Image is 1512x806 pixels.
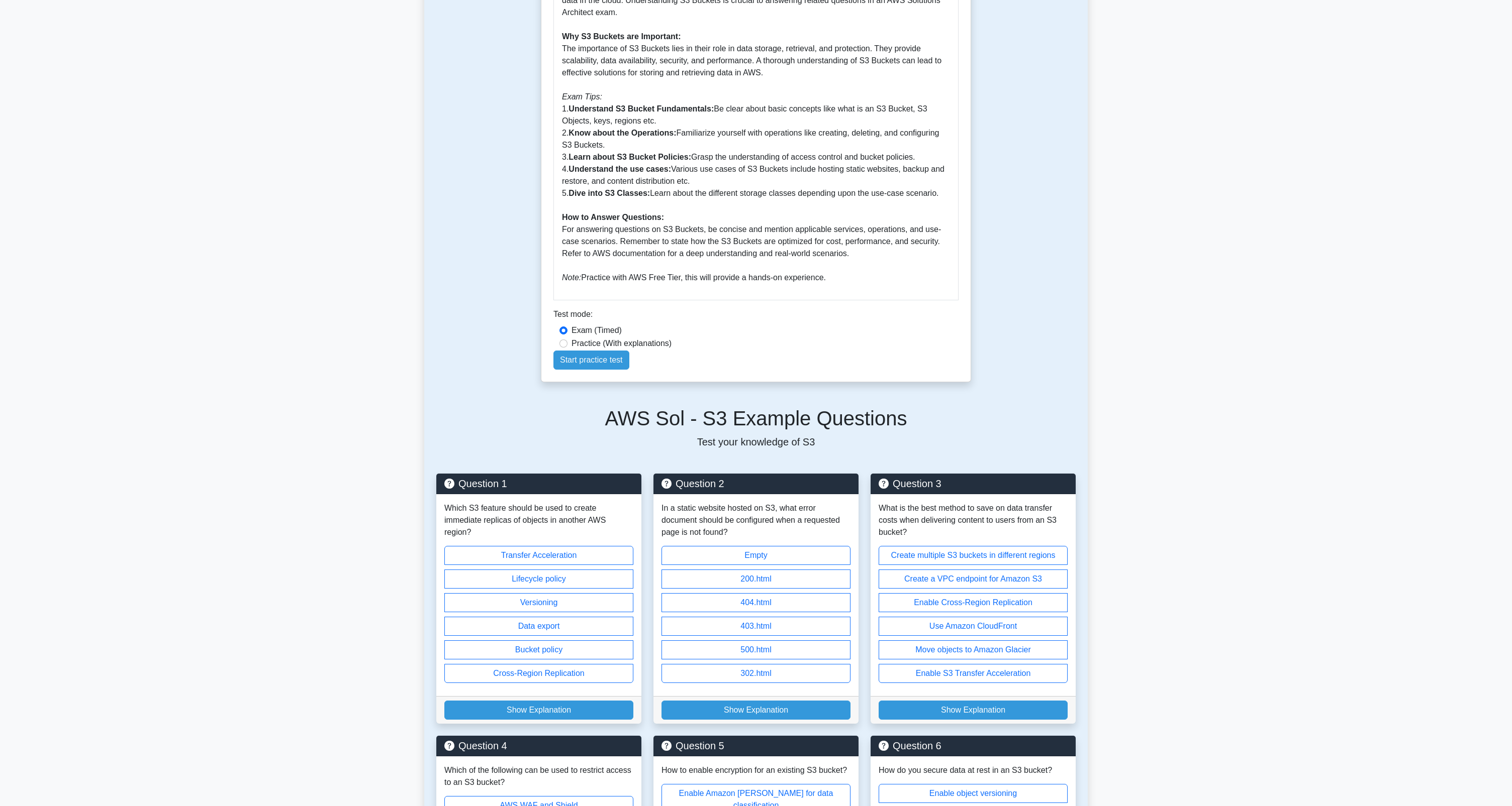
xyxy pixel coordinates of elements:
[444,764,633,788] p: Which of the following can be used to restrict access to an S3 bucket?
[879,593,1068,612] label: Enable Cross-Region Replication
[444,701,633,720] button: Show Explanation
[569,165,671,173] b: Understand the use cases:
[436,406,1076,430] h5: AWS Sol - S3 Example Questions
[444,569,633,589] label: Lifecycle policy
[879,502,1068,538] p: What is the best method to save on data transfer costs when delivering content to users from an S...
[553,351,629,370] a: Start practice test
[879,764,1068,776] p: How do you secure data at rest in an S3 bucket?
[879,546,1068,565] label: Create multiple S3 buckets in different regions
[661,764,850,776] p: How to enable encryption for an existing S3 bucket?
[569,104,714,113] b: Understand S3 Bucket Fundamentals:
[879,664,1068,683] label: Enable S3 Transfer Acceleration
[879,569,1068,589] label: Create a VPC endpoint for Amazon S3
[879,701,1068,720] button: Show Explanation
[661,569,850,589] label: 200.html
[879,617,1068,636] label: Use Amazon CloudFront
[661,593,850,612] label: 404.html
[572,337,672,350] label: Practice (With explanations)
[444,478,633,490] h5: Question 1
[562,32,681,41] b: Why S3 Buckets are Important:
[661,740,850,752] h5: Question 5
[444,740,633,752] h5: Question 4
[444,617,633,636] label: Data export
[444,546,633,565] label: Transfer Acceleration
[436,434,1076,449] p: Test your knowledge of S3
[661,502,850,538] p: In a static website hosted on S3, what error document should be configured when a requested page ...
[562,213,664,221] b: How to Answer Questions:
[562,92,602,101] i: Exam Tips:
[879,478,1068,490] h5: Question 3
[661,546,850,565] label: Empty
[879,640,1068,659] label: Move objects to Amazon Glacier
[661,640,850,659] label: 500.html
[562,273,581,282] i: Note:
[569,153,691,161] b: Learn about S3 Bucket Policies:
[444,664,633,683] label: Cross-Region Replication
[444,593,633,612] label: Versioning
[572,324,622,336] label: Exam (Timed)
[661,478,850,490] h5: Question 2
[569,129,676,137] b: Know about the Operations:
[569,189,650,197] b: Dive into S3 Classes:
[553,308,959,324] div: Test mode:
[879,740,1068,752] h5: Question 6
[879,784,1068,803] label: Enable object versioning
[661,617,850,636] label: 403.html
[444,502,633,538] p: Which S3 feature should be used to create immediate replicas of objects in another AWS region?
[661,664,850,683] label: 302.html
[661,701,850,720] button: Show Explanation
[444,640,633,659] label: Bucket policy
